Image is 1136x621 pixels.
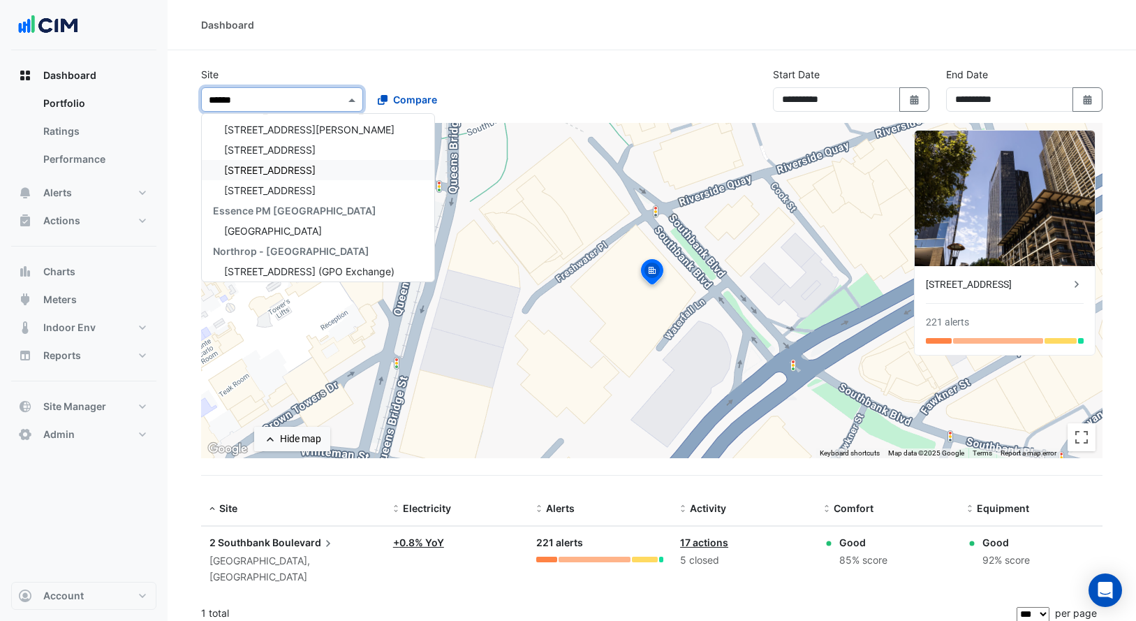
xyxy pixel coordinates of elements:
app-icon: Alerts [18,186,32,200]
span: Map data ©2025 Google [888,449,964,457]
app-icon: Actions [18,214,32,228]
app-icon: Dashboard [18,68,32,82]
label: Site [201,67,219,82]
span: Site Manager [43,400,106,414]
button: Keyboard shortcuts [820,448,880,458]
div: 221 alerts [536,535,663,551]
a: Terms (opens in new tab) [973,449,992,457]
app-icon: Charts [18,265,32,279]
span: Compare [393,92,437,107]
div: Hide map [280,432,321,446]
span: Electricity [403,502,451,514]
span: [STREET_ADDRESS] (GPO Exchange) [224,265,394,277]
button: Meters [11,286,156,314]
div: 85% score [839,553,887,569]
a: Report a map error [1001,449,1056,457]
div: 221 alerts [926,315,969,330]
span: Activity [690,502,726,514]
div: 5 closed [680,553,807,569]
div: Good [839,535,887,550]
span: Admin [43,428,75,441]
button: Admin [11,421,156,448]
a: +0.8% YoY [393,536,444,548]
button: Site Manager [11,393,156,421]
span: Boulevard [272,535,335,550]
img: 2 Southbank Boulevard [915,131,1095,266]
span: Charts [43,265,75,279]
span: [STREET_ADDRESS] [224,164,316,176]
app-icon: Reports [18,349,32,363]
span: Northrop - [GEOGRAPHIC_DATA] [213,245,369,257]
span: Actions [43,214,80,228]
button: Alerts [11,179,156,207]
span: per page [1055,607,1097,619]
a: Ratings [32,117,156,145]
span: 2 Southbank [209,536,270,548]
img: Company Logo [17,11,80,39]
span: Alerts [546,502,575,514]
label: Start Date [773,67,820,82]
a: Performance [32,145,156,173]
button: Account [11,582,156,610]
a: Portfolio [32,89,156,117]
span: Meters [43,293,77,307]
button: Dashboard [11,61,156,89]
span: Alerts [43,186,72,200]
app-icon: Site Manager [18,400,32,414]
button: Charts [11,258,156,286]
span: Account [43,589,84,603]
div: [STREET_ADDRESS] [926,277,1070,292]
app-icon: Meters [18,293,32,307]
div: Dashboard [201,17,254,32]
ng-dropdown-panel: Options list [201,113,435,282]
label: End Date [946,67,988,82]
div: Open Intercom Messenger [1089,573,1122,607]
button: Compare [369,87,446,112]
img: site-pin-selected.svg [637,257,667,291]
span: [STREET_ADDRESS] [224,184,316,196]
div: Good [982,535,1030,550]
span: Site [219,502,237,514]
span: Reports [43,349,81,363]
span: Indoor Env [43,321,96,335]
span: [STREET_ADDRESS][PERSON_NAME] [224,124,394,136]
button: Indoor Env [11,314,156,342]
span: [GEOGRAPHIC_DATA] [224,225,322,237]
a: 17 actions [680,536,728,548]
a: Open this area in Google Maps (opens a new window) [205,440,251,458]
span: Dashboard [43,68,96,82]
button: Toggle fullscreen view [1068,423,1096,451]
img: Google [205,440,251,458]
span: [STREET_ADDRESS] [224,144,316,156]
app-icon: Admin [18,428,32,441]
div: Dashboard [11,89,156,179]
div: 92% score [982,553,1030,569]
fa-icon: Select Date [908,94,921,105]
button: Reports [11,342,156,370]
button: Actions [11,207,156,235]
button: Hide map [254,427,330,451]
span: Essence PM [GEOGRAPHIC_DATA] [213,205,376,217]
div: [GEOGRAPHIC_DATA], [GEOGRAPHIC_DATA] [209,553,376,585]
span: Comfort [834,502,873,514]
fa-icon: Select Date [1082,94,1094,105]
span: Equipment [977,502,1029,514]
app-icon: Indoor Env [18,321,32,335]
